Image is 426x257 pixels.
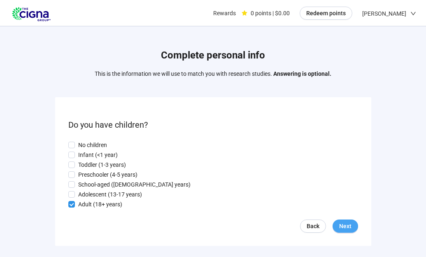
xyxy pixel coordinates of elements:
[300,220,326,233] a: Back
[300,7,352,20] button: Redeem points
[78,170,137,179] p: Preschooler (4-5 years)
[95,48,331,63] h1: Complete personal info
[333,220,358,233] button: Next
[95,69,331,78] p: This is the information we will use to match you with research studies.
[78,160,126,169] p: Toddler (1-3 years)
[273,70,331,77] strong: Answering is optional.
[362,0,406,27] span: [PERSON_NAME]
[306,9,346,18] span: Redeem points
[78,190,142,199] p: Adolescent (13-17 years)
[78,180,191,189] p: School-aged ([DEMOGRAPHIC_DATA] years)
[68,119,358,131] p: Do you have children?
[78,200,122,209] p: Adult (18+ years)
[78,150,118,159] p: Infant (<1 year)
[78,140,107,150] p: No children
[339,222,352,231] span: Next
[242,10,247,16] span: star
[410,11,416,16] span: down
[307,222,319,231] span: Back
